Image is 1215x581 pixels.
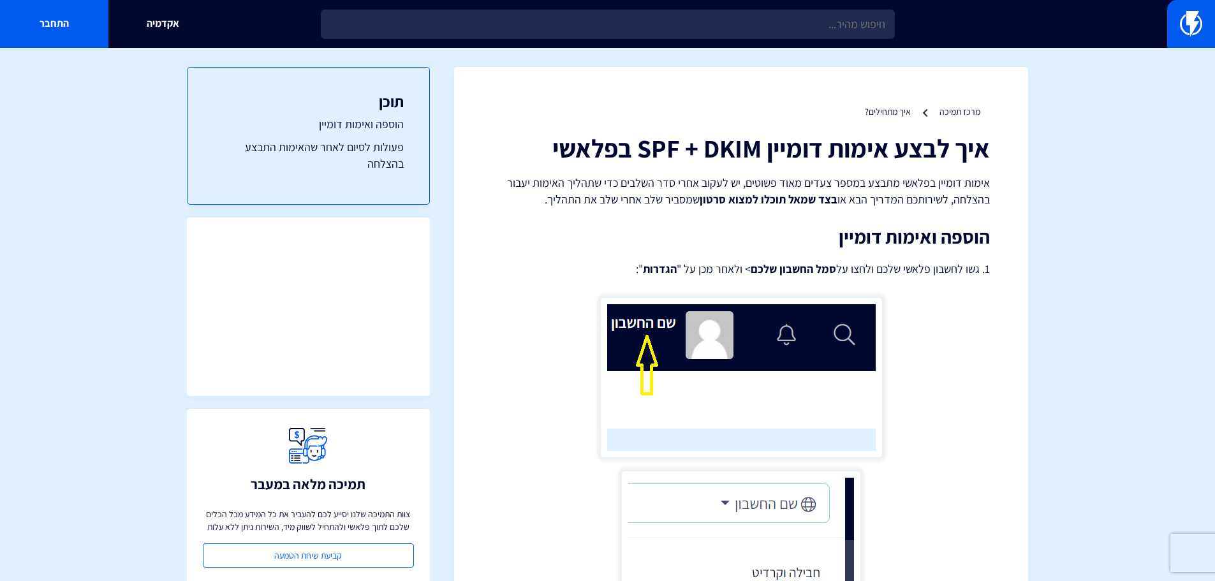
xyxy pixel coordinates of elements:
input: חיפוש מהיר... [321,10,895,39]
strong: סמל החשבון שלכם [751,261,836,276]
h3: תמיכה מלאה במעבר [251,476,365,492]
p: צוות התמיכה שלנו יסייע לכם להעביר את כל המידע מכל הכלים שלכם לתוך פלאשי ולהתחיל לשווק מיד, השירות... [203,508,414,533]
a: איך מתחילים? [865,106,911,117]
a: פעולות לסיום לאחר שהאימות התבצע בהצלחה [213,139,404,172]
a: מרכז תמיכה [939,106,980,117]
h2: הוספה ואימות דומיין [492,226,990,247]
h1: איך לבצע אימות דומיין SPF + DKIM בפלאשי [492,134,990,162]
a: הוספה ואימות דומיין [213,116,404,133]
h3: תוכן [213,93,404,110]
strong: בצד שמאל תוכלו למצוא סרטון [700,192,837,207]
p: אימות דומיין בפלאשי מתבצע במספר צעדים מאוד פשוטים, יש לעקוב אחרי סדר השלבים כדי שתהליך האימות יעב... [492,175,990,207]
a: קביעת שיחת הטמעה [203,543,414,568]
strong: הגדרות [643,261,677,276]
p: 1. גשו לחשבון פלאשי שלכם ולחצו על > ולאחר מכן על " ": [492,260,990,278]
